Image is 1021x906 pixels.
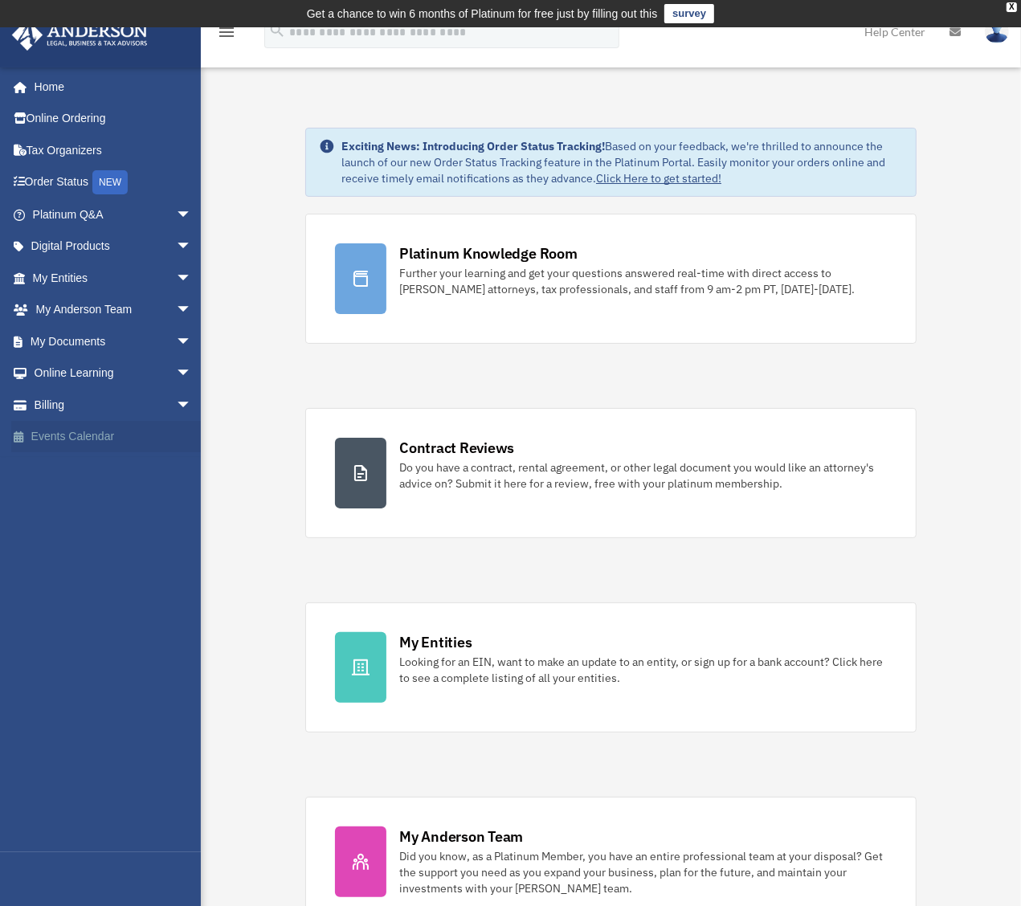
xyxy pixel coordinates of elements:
span: arrow_drop_down [176,357,208,390]
a: Platinum Knowledge Room Further your learning and get your questions answered real-time with dire... [305,214,917,344]
a: My Entitiesarrow_drop_down [11,262,216,294]
i: menu [217,22,236,42]
i: search [268,22,286,39]
span: arrow_drop_down [176,198,208,231]
div: Do you have a contract, rental agreement, or other legal document you would like an attorney's ad... [399,459,887,492]
a: My Documentsarrow_drop_down [11,325,216,357]
a: Tax Organizers [11,134,216,166]
a: Order StatusNEW [11,166,216,199]
img: User Pic [985,20,1009,43]
a: Billingarrow_drop_down [11,389,216,421]
a: Click Here to get started! [596,171,721,186]
a: Online Ordering [11,103,216,135]
span: arrow_drop_down [176,325,208,358]
a: Platinum Q&Aarrow_drop_down [11,198,216,231]
div: Platinum Knowledge Room [399,243,578,263]
div: Contract Reviews [399,438,514,458]
a: Events Calendar [11,421,216,453]
a: menu [217,28,236,42]
span: arrow_drop_down [176,231,208,263]
a: Digital Productsarrow_drop_down [11,231,216,263]
div: My Entities [399,632,472,652]
div: Get a chance to win 6 months of Platinum for free just by filling out this [307,4,658,23]
span: arrow_drop_down [176,262,208,295]
div: Looking for an EIN, want to make an update to an entity, or sign up for a bank account? Click her... [399,654,887,686]
a: survey [664,4,714,23]
a: Contract Reviews Do you have a contract, rental agreement, or other legal document you would like... [305,408,917,538]
a: Online Learningarrow_drop_down [11,357,216,390]
a: Home [11,71,208,103]
span: arrow_drop_down [176,389,208,422]
div: Based on your feedback, we're thrilled to announce the launch of our new Order Status Tracking fe... [341,138,903,186]
div: Did you know, as a Platinum Member, you have an entire professional team at your disposal? Get th... [399,848,887,896]
div: Further your learning and get your questions answered real-time with direct access to [PERSON_NAM... [399,265,887,297]
a: My Entities Looking for an EIN, want to make an update to an entity, or sign up for a bank accoun... [305,602,917,733]
span: arrow_drop_down [176,294,208,327]
a: My Anderson Teamarrow_drop_down [11,294,216,326]
strong: Exciting News: Introducing Order Status Tracking! [341,139,605,153]
img: Anderson Advisors Platinum Portal [7,19,153,51]
div: close [1007,2,1017,12]
div: NEW [92,170,128,194]
div: My Anderson Team [399,826,523,847]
